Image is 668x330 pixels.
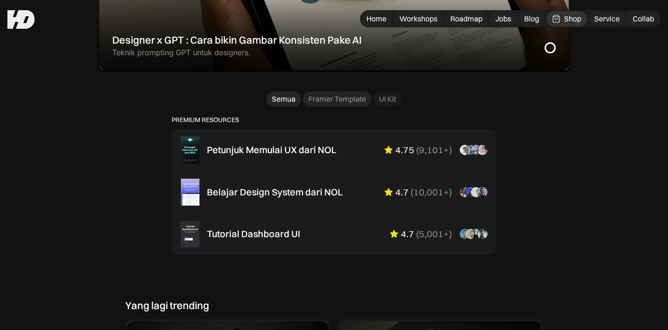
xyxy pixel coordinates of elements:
div: Service [594,14,620,24]
div: Jobs [495,14,511,24]
div: 4.75 [395,144,414,155]
div: Yang lagi trending [125,299,209,311]
div: ) [449,228,452,239]
a: Collab [627,11,660,26]
div: 4.7 [395,187,409,198]
div: Roadmap [450,14,482,24]
div: ( [411,187,413,198]
div: Workshops [399,14,437,24]
div: UI Kit [379,94,396,104]
div: Home [366,14,386,24]
div: 4.7 [401,228,414,239]
div: Belajar Design System dari NOL [207,187,343,198]
a: Roadmap [445,11,488,26]
div: ) [449,144,452,155]
a: Tutorial Dashboard UI4.7(5,001+) [173,215,495,253]
div: 9,101+ [419,144,449,155]
a: Petunjuk Memulai UX dari NOL4.75(9,101+) [173,131,495,169]
div: Shop [564,14,581,24]
p: PREMIUM RESOURCES [172,116,496,124]
a: Home [361,11,392,26]
a: Workshops [394,11,443,26]
div: ) [449,187,452,198]
div: Semua [272,94,295,104]
a: Service [589,11,625,26]
div: ( [416,144,419,155]
div: ( [416,228,419,239]
div: 10,001+ [413,187,449,198]
div: Petunjuk Memulai UX dari NOL [207,144,336,155]
div: Framer Template [308,94,366,104]
div: Blog [524,14,539,24]
div: Tutorial Dashboard UI [207,228,300,239]
a: Shop [546,11,587,26]
a: Jobs [490,11,517,26]
a: Blog [519,11,545,26]
a: Belajar Design System dari NOL4.7(10,001+) [173,173,495,211]
div: 5,001+ [419,228,449,239]
div: Collab [633,14,654,24]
